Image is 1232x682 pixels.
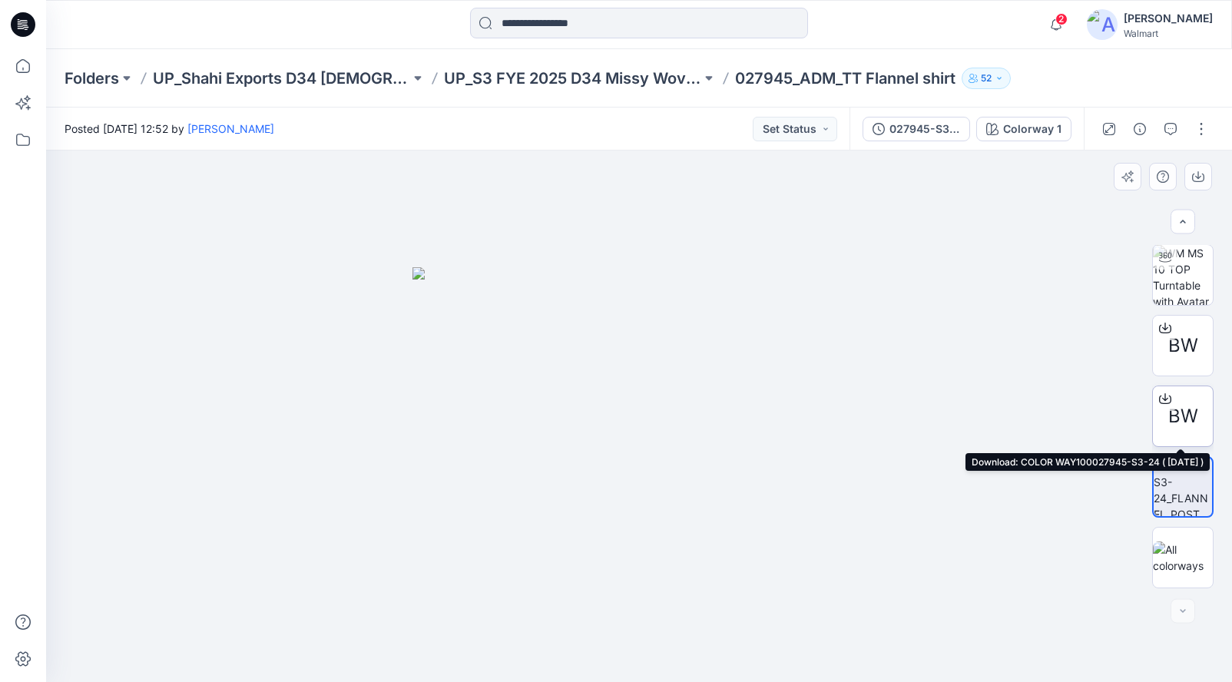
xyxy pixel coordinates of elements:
[1153,245,1213,305] img: WM MS 10 TOP Turntable with Avatar
[976,117,1071,141] button: Colorway 1
[153,68,410,89] a: UP_Shahi Exports D34 [DEMOGRAPHIC_DATA] Tops
[187,122,274,135] a: [PERSON_NAME]
[863,117,970,141] button: 027945-S3-24 ( [DATE] ) SZ -M WALMART
[962,68,1011,89] button: 52
[1003,121,1061,137] div: Colorway 1
[65,121,274,137] span: Posted [DATE] 12:52 by
[1124,9,1213,28] div: [PERSON_NAME]
[1087,9,1118,40] img: avatar
[1168,332,1198,359] span: BW
[889,121,960,137] div: 027945-S3-24 ( [DATE] ) SZ -M WALMART
[981,70,992,87] p: 52
[412,267,866,682] img: eyJhbGciOiJIUzI1NiIsImtpZCI6IjAiLCJzbHQiOiJzZXMiLCJ0eXAiOiJKV1QifQ.eyJkYXRhIjp7InR5cGUiOiJzdG9yYW...
[65,68,119,89] a: Folders
[1168,402,1198,430] span: BW
[1128,117,1152,141] button: Details
[1153,541,1213,574] img: All colorways
[1124,28,1213,39] div: Walmart
[735,68,955,89] p: 027945_ADM_TT Flannel shirt
[1055,13,1068,25] span: 2
[1154,458,1212,516] img: 027945 S3-24_FLANNEL_POST ADM_LS FLANNEL SHIRT_SOFT SILVER_sketch
[444,68,701,89] a: UP_S3 FYE 2025 D34 Missy Woven Tops - Shahi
